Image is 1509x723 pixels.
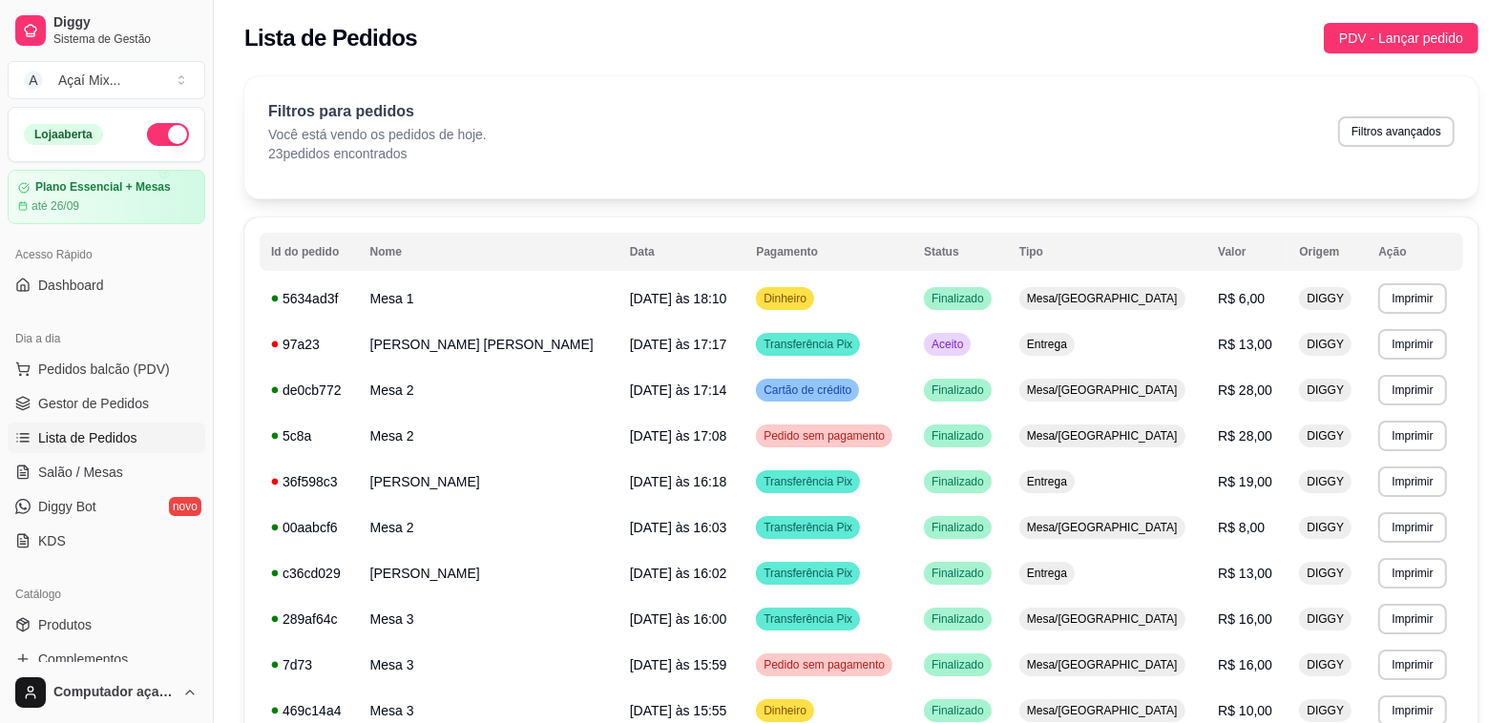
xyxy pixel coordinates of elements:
[268,125,487,144] p: Você está vendo os pedidos de hoje.
[1218,291,1265,306] span: R$ 6,00
[38,394,149,413] span: Gestor de Pedidos
[1023,657,1182,672] span: Mesa/[GEOGRAPHIC_DATA]
[1023,703,1182,718] span: Mesa/[GEOGRAPHIC_DATA]
[1218,566,1272,581] span: R$ 13,00
[38,650,128,669] span: Complementos
[24,71,43,90] span: A
[38,497,96,516] span: Diggy Bot
[928,657,988,672] span: Finalizado
[147,123,189,146] button: Alterar Status
[928,611,988,627] span: Finalizado
[31,198,79,214] article: até 26/09
[359,505,618,550] td: Mesa 2
[8,61,205,99] button: Select a team
[760,474,856,489] span: Transferência Pix
[1303,566,1348,581] span: DIGGY
[928,474,988,489] span: Finalizado
[38,615,92,634] span: Produtos
[1303,474,1348,489] span: DIGGY
[1303,382,1348,398] span: DIGGY
[53,14,198,31] span: Diggy
[359,321,618,367] td: [PERSON_NAME] [PERSON_NAME]
[760,566,856,581] span: Transferência Pix
[8,270,205,300] a: Dashboard
[760,337,856,352] span: Transferência Pix
[760,382,855,398] span: Cartão de crédito
[1378,604,1446,634] button: Imprimir
[359,459,618,505] td: [PERSON_NAME]
[359,550,618,596] td: [PERSON_NAME]
[1303,428,1348,444] span: DIGGY
[268,144,487,163] p: 23 pedidos encontrados
[630,382,727,398] span: [DATE] às 17:14
[1303,611,1348,627] span: DIGGY
[1218,520,1265,535] span: R$ 8,00
[271,701,347,720] div: 469c14a4
[1288,233,1367,271] th: Origem
[928,566,988,581] span: Finalizado
[1218,337,1272,352] span: R$ 13,00
[1218,611,1272,627] span: R$ 16,00
[760,428,889,444] span: Pedido sem pagamento
[1378,466,1446,497] button: Imprimir
[760,657,889,672] span: Pedido sem pagamento
[1378,329,1446,360] button: Imprimir
[630,703,727,718] span: [DATE] às 15:55
[630,474,727,489] span: [DATE] às 16:18
[271,609,347,629] div: 289af64c
[1303,520,1348,535] span: DIGGY
[1023,291,1182,306] span: Mesa/[GEOGRAPHIC_DATA]
[1303,291,1348,306] span: DIGGY
[1339,28,1463,49] span: PDV - Lançar pedido
[1218,428,1272,444] span: R$ 28,00
[359,276,618,321] td: Mesa 1
[630,428,727,444] span: [DATE] às 17:08
[8,609,205,640] a: Produtos
[1218,703,1272,718] span: R$ 10,00
[630,337,727,352] span: [DATE] às 17:17
[912,233,1008,271] th: Status
[38,463,123,482] span: Salão / Mesas
[1303,703,1348,718] span: DIGGY
[8,423,205,453] a: Lista de Pedidos
[1378,375,1446,405] button: Imprimir
[271,518,347,537] div: 00aabcf6
[8,323,205,354] div: Dia a dia
[760,291,810,306] span: Dinheiro
[271,564,347,583] div: c36cd029
[618,233,745,271] th: Data
[271,655,347,674] div: 7d73
[244,23,417,53] h2: Lista de Pedidos
[928,291,988,306] span: Finalizado
[8,526,205,556] a: KDS
[271,289,347,308] div: 5634ad3f
[271,426,347,445] div: 5c8a
[35,180,171,195] article: Plano Essencial + Mesas
[1206,233,1288,271] th: Valor
[760,520,856,535] span: Transferência Pix
[359,596,618,642] td: Mesa 3
[58,71,120,90] div: Açaí Mix ...
[359,233,618,271] th: Nome
[8,644,205,674] a: Complementos
[260,233,359,271] th: Id do pedido
[8,8,205,53] a: DiggySistema de Gestão
[1378,558,1446,589] button: Imprimir
[8,491,205,522] a: Diggy Botnovo
[1378,283,1446,314] button: Imprimir
[1378,512,1446,543] button: Imprimir
[1218,382,1272,398] span: R$ 28,00
[8,579,205,609] div: Catálogo
[1023,337,1071,352] span: Entrega
[24,124,103,145] div: Loja aberta
[928,520,988,535] span: Finalizado
[630,291,727,306] span: [DATE] às 18:10
[1378,421,1446,451] button: Imprimir
[760,703,810,718] span: Dinheiro
[1367,233,1463,271] th: Ação
[1023,428,1182,444] span: Mesa/[GEOGRAPHIC_DATA]
[1008,233,1206,271] th: Tipo
[1218,657,1272,672] span: R$ 16,00
[630,520,727,535] span: [DATE] às 16:03
[8,354,205,384] button: Pedidos balcão (PDV)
